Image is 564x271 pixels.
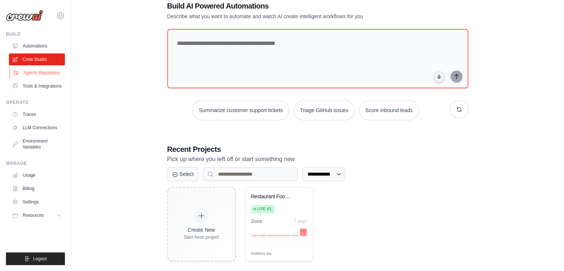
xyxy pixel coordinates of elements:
button: Summarize customer support tickets [192,100,289,120]
div: Start fresh project [184,234,219,240]
div: 2 run s [251,218,263,224]
button: Select [167,167,199,181]
span: Logout [33,256,47,262]
a: Agents Repository [10,67,66,79]
p: Pick up where you left off or start something new [167,154,468,164]
div: Day 6: 0 executions [292,235,299,236]
div: Manage deployment [274,251,292,257]
div: Manage [6,160,65,166]
div: Operate [6,99,65,105]
button: Get new suggestions [450,100,468,119]
div: Day 7: 2 executions [300,229,307,236]
a: Usage [9,169,65,181]
div: Activity over last 7 days [251,227,307,236]
span: Edit [295,251,301,257]
button: Triage GitHub issues [294,100,354,120]
button: Resources [9,209,65,221]
button: Score inbound leads [359,100,419,120]
div: Restaurant Food Demand Forecasting [251,193,296,200]
a: Settings [9,196,65,208]
a: LLM Connections [9,122,65,134]
span: Modified 1 day [251,251,272,257]
a: Tools & Integrations [9,80,65,92]
div: 7 days [294,218,307,224]
div: Day 5: 0 executions [284,235,290,236]
div: Day 1: 0 executions [251,235,258,236]
div: Create New [184,226,219,234]
a: Billing [9,183,65,195]
div: Day 3: 0 executions [267,235,274,236]
span: Live v1 [257,206,271,212]
button: Logout [6,252,65,265]
button: Click to speak your automation idea [433,71,445,82]
div: Build [6,31,65,37]
img: Logo [6,10,43,21]
p: Describe what you want to automate and watch AI create intelligent workflows for you [167,13,416,20]
a: Traces [9,108,65,120]
a: Environment Variables [9,135,65,153]
h3: Recent Projects [167,144,468,154]
h1: Build AI Powered Automations [167,1,416,11]
span: Manage [274,251,287,257]
a: Crew Studio [9,53,65,65]
a: Automations [9,40,65,52]
div: Day 4: 0 executions [276,235,282,236]
div: Day 2: 0 executions [259,235,266,236]
span: Resources [23,212,44,218]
